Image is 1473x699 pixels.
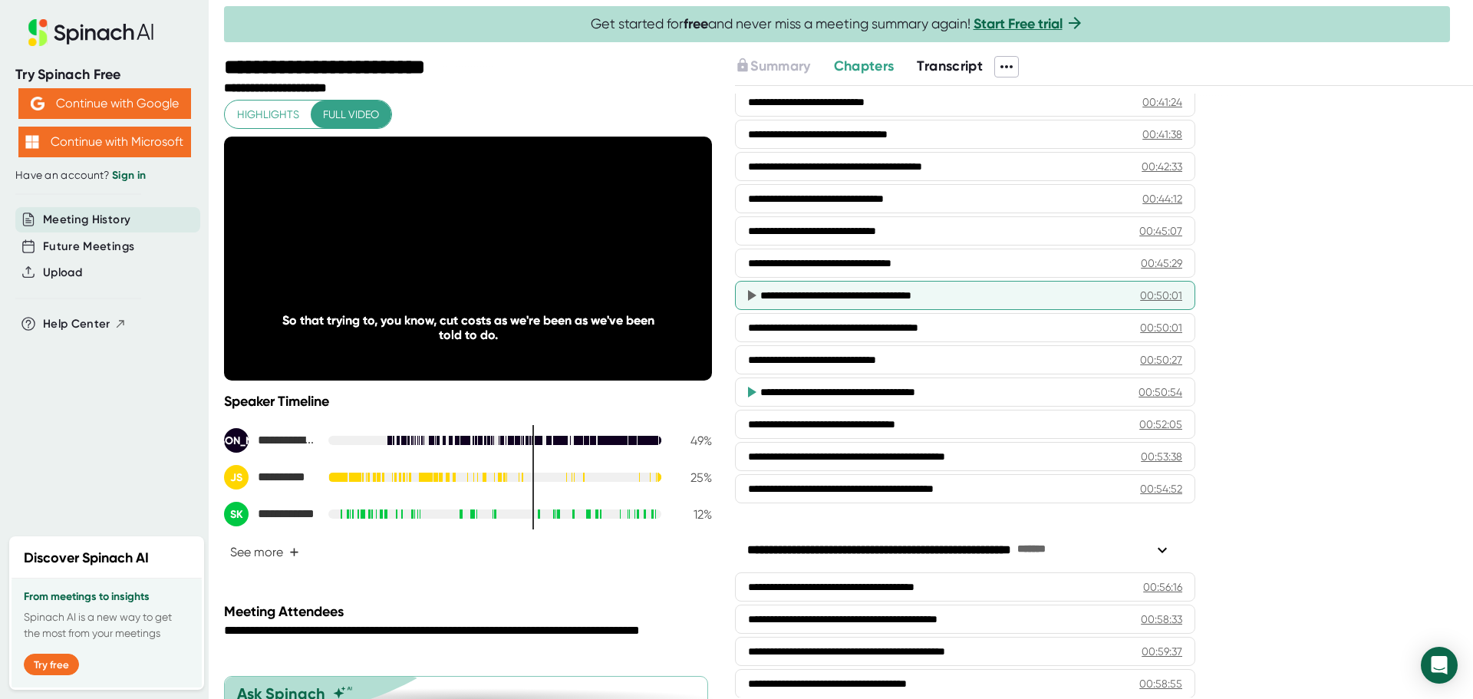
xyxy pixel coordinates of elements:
p: Spinach AI is a new way to get the most from your meetings [24,609,189,641]
div: 00:56:16 [1143,579,1182,595]
a: Start Free trial [974,15,1063,32]
button: Try free [24,654,79,675]
span: Help Center [43,315,110,333]
h3: From meetings to insights [24,591,189,603]
button: Chapters [834,56,895,77]
span: Chapters [834,58,895,74]
div: 25 % [674,470,712,485]
div: 00:53:38 [1141,449,1182,464]
button: Upload [43,264,82,282]
div: SK [224,502,249,526]
div: Speaker Timeline [224,393,712,410]
div: Jonathan Applegate [224,428,316,453]
div: 00:52:05 [1139,417,1182,432]
div: Josh Smith [224,465,316,490]
span: Full video [323,105,379,124]
div: 00:44:12 [1142,191,1182,206]
div: 00:58:55 [1139,676,1182,691]
div: 00:54:52 [1140,481,1182,496]
span: Transcript [917,58,983,74]
span: Summary [750,58,810,74]
button: Future Meetings [43,238,134,256]
button: See more+ [224,539,305,565]
span: Highlights [237,105,299,124]
div: Open Intercom Messenger [1421,647,1458,684]
div: So that trying to, you know, cut costs as we're been as we've been told to do. [273,313,664,342]
div: JS [224,465,249,490]
span: + [289,546,299,559]
h2: Discover Spinach AI [24,548,149,569]
span: Get started for and never miss a meeting summary again! [591,15,1084,33]
button: Full video [311,101,391,129]
div: 00:42:33 [1142,159,1182,174]
div: 00:41:24 [1142,94,1182,110]
div: 00:45:07 [1139,223,1182,239]
div: 00:45:29 [1141,256,1182,271]
img: Aehbyd4JwY73AAAAAElFTkSuQmCC [31,97,44,110]
button: Summary [735,56,810,77]
div: 00:50:27 [1140,352,1182,368]
div: 00:50:54 [1139,384,1182,400]
div: 00:59:37 [1142,644,1182,659]
div: 12 % [674,507,712,522]
button: Transcript [917,56,983,77]
div: 00:58:33 [1141,612,1182,627]
div: [PERSON_NAME] [224,428,249,453]
div: Meeting Attendees [224,603,716,620]
button: Highlights [225,101,311,129]
div: Upgrade to access [735,56,833,77]
div: Try Spinach Free [15,66,193,84]
a: Sign in [112,169,146,182]
div: Have an account? [15,169,193,183]
div: 00:50:01 [1140,320,1182,335]
button: Help Center [43,315,127,333]
button: Meeting History [43,211,130,229]
div: 49 % [674,434,712,448]
button: Continue with Google [18,88,191,119]
div: 00:41:38 [1142,127,1182,142]
div: Scott Kaluza [224,502,316,526]
b: free [684,15,708,32]
button: Continue with Microsoft [18,127,191,157]
div: 00:50:01 [1140,288,1182,303]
